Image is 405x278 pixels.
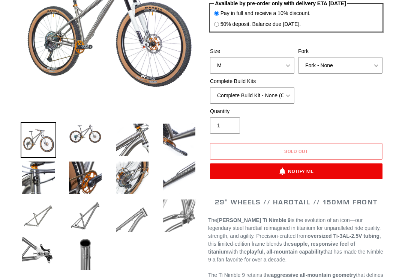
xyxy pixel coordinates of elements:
img: Load image into Gallery viewer, TI NIMBLE 9 [67,160,103,196]
button: Sold out [210,144,382,160]
img: Load image into Gallery viewer, TI NIMBLE 9 [67,122,103,145]
img: Load image into Gallery viewer, TI NIMBLE 9 [114,198,150,234]
img: Load image into Gallery viewer, TI NIMBLE 9 [21,198,56,234]
img: Load image into Gallery viewer, TI NIMBLE 9 [161,122,197,158]
button: Notify Me [210,164,382,180]
label: Quantity [210,108,294,116]
label: 50% deposit. Balance due [DATE]. [220,21,301,29]
img: Load image into Gallery viewer, TI NIMBLE 9 [67,236,103,272]
img: Load image into Gallery viewer, TI NIMBLE 9 [21,160,56,196]
strong: oversized Ti-3AL-2.5V tubing [307,233,379,239]
label: Size [210,48,294,56]
span: Sold out [284,149,308,154]
img: Load image into Gallery viewer, TI NIMBLE 9 [161,198,197,234]
strong: playful, all-mountain capability [247,249,324,255]
span: 29" WHEELS // HARDTAIL // 150MM FRONT [215,198,378,207]
p: The is the evolution of an icon—our legendary steel hardtail reimagined in titanium for unparalle... [208,217,384,264]
img: Load image into Gallery viewer, TI NIMBLE 9 [114,160,150,196]
img: Load image into Gallery viewer, TI NIMBLE 9 [21,122,56,158]
img: Load image into Gallery viewer, TI NIMBLE 9 [21,236,56,272]
label: Pay in full and receive a 10% discount. [220,10,310,18]
img: Load image into Gallery viewer, TI NIMBLE 9 [67,198,103,234]
label: Complete Build Kits [210,78,294,86]
label: Fork [298,48,382,56]
img: Load image into Gallery viewer, TI NIMBLE 9 [161,160,197,196]
img: Load image into Gallery viewer, TI NIMBLE 9 [114,122,150,158]
strong: [PERSON_NAME] Ti Nimble 9 [217,218,291,224]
